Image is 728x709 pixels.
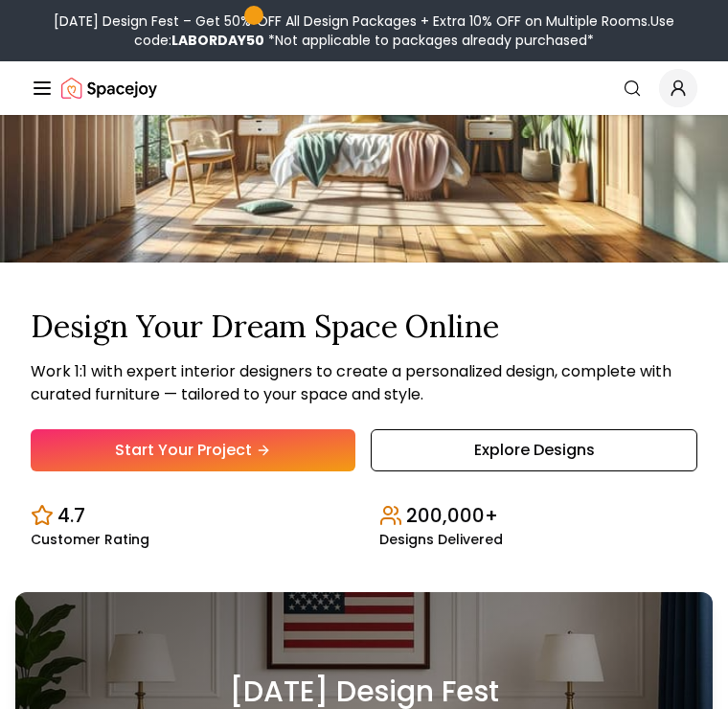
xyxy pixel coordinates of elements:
[264,31,594,50] span: *Not applicable to packages already purchased*
[31,533,149,546] small: Customer Rating
[134,11,674,50] span: Use code:
[8,11,720,50] div: [DATE] Design Fest – Get 50% OFF All Design Packages + Extra 10% OFF on Multiple Rooms.
[57,502,85,529] p: 4.7
[31,429,355,471] a: Start Your Project
[31,360,697,406] p: Work 1:1 with expert interior designers to create a personalized design, complete with curated fu...
[371,429,697,471] a: Explore Designs
[31,61,697,115] nav: Global
[31,487,697,546] div: Design stats
[406,502,498,529] p: 200,000+
[61,69,157,107] img: Spacejoy Logo
[171,31,264,50] b: LABORDAY50
[379,533,503,546] small: Designs Delivered
[31,309,697,345] h1: Design Your Dream Space Online
[61,69,157,107] a: Spacejoy
[230,675,499,709] h3: [DATE] Design Fest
